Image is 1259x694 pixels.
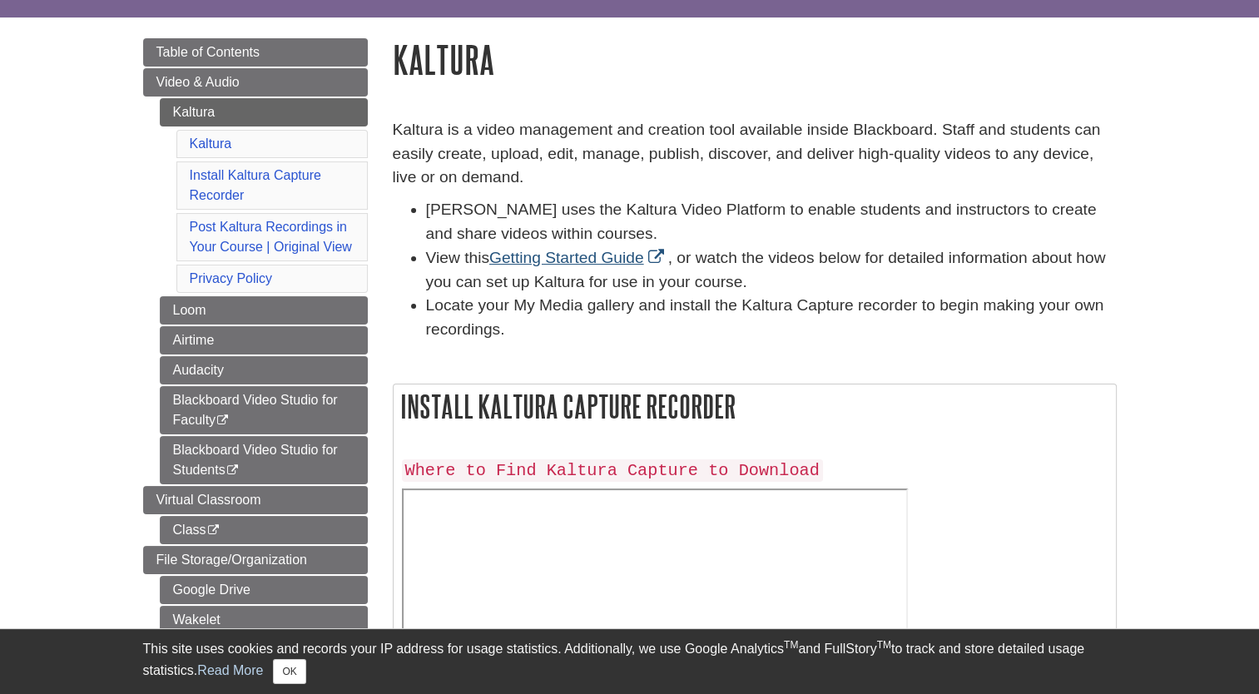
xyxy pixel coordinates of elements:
[143,639,1117,684] div: This site uses cookies and records your IP address for usage statistics. Additionally, we use Goo...
[143,68,368,97] a: Video & Audio
[394,384,1116,429] h2: Install Kaltura Capture Recorder
[393,118,1117,190] p: Kaltura is a video management and creation tool available inside Blackboard. Staff and students c...
[160,98,368,126] a: Kaltura
[206,525,221,536] i: This link opens in a new window
[160,386,368,434] a: Blackboard Video Studio for Faculty
[426,198,1117,246] li: [PERSON_NAME] uses the Kaltura Video Platform to enable students and instructors to create and sh...
[156,553,307,567] span: File Storage/Organization
[143,546,368,574] a: File Storage/Organization
[143,38,368,67] a: Table of Contents
[156,45,260,59] span: Table of Contents
[489,249,668,266] a: Link opens in new window
[160,296,368,325] a: Loom
[393,38,1117,81] h1: Kaltura
[426,294,1117,342] li: Locate your My Media gallery and install the Kaltura Capture recorder to begin making your own re...
[156,75,240,89] span: Video & Audio
[190,168,321,202] a: Install Kaltura Capture Recorder
[160,326,368,354] a: Airtime
[190,220,352,254] a: Post Kaltura Recordings in Your Course | Original View
[226,465,240,476] i: This link opens in a new window
[160,576,368,604] a: Google Drive
[160,436,368,484] a: Blackboard Video Studio for Students
[156,493,261,507] span: Virtual Classroom
[784,639,798,651] sup: TM
[273,659,305,684] button: Close
[426,246,1117,295] li: View this , or watch the videos below for detailed information about how you can set up Kaltura f...
[160,356,368,384] a: Audacity
[143,486,368,514] a: Virtual Classroom
[216,415,230,426] i: This link opens in a new window
[190,136,232,151] a: Kaltura
[877,639,891,651] sup: TM
[190,271,273,285] a: Privacy Policy
[197,663,263,677] a: Read More
[160,606,368,634] a: Wakelet
[160,516,368,544] a: Class
[402,459,823,482] code: Where to Find Kaltura Capture to Download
